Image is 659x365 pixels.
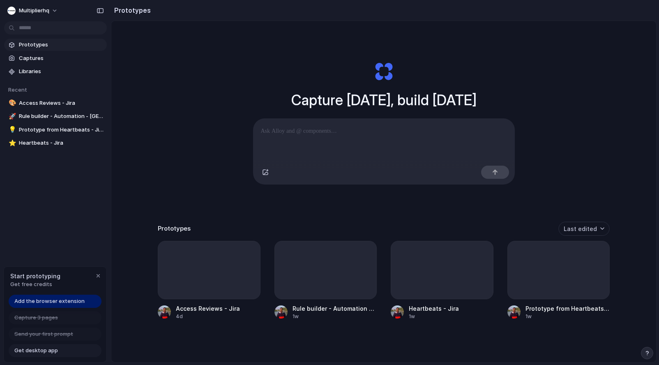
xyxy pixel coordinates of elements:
a: 🎨Access Reviews - Jira [4,97,107,109]
a: Access Reviews - Jira4d [158,241,260,320]
button: 🚀 [7,112,16,120]
span: Capture 3 pages [14,314,58,322]
span: multiplierhq [19,7,49,15]
span: Captures [19,54,104,62]
a: Libraries [4,65,107,78]
div: Prototype from Heartbeats - Jira [525,304,610,313]
span: Prototypes [19,41,104,49]
div: 1w [293,313,377,320]
button: ⭐ [7,139,16,147]
a: Prototypes [4,39,107,51]
span: Libraries [19,67,104,76]
div: 💡 [9,125,14,134]
span: Get free credits [10,280,60,289]
button: 🎨 [7,99,16,107]
span: Add the browser extension [14,297,85,305]
div: 1w [525,313,610,320]
a: 🚀Rule builder - Automation - [GEOGRAPHIC_DATA] [4,110,107,122]
div: Access Reviews - Jira [176,304,240,313]
button: Last edited [558,222,610,236]
span: Access Reviews - Jira [19,99,104,107]
div: 4d [176,313,240,320]
span: Get desktop app [14,347,58,355]
a: 💡Prototype from Heartbeats - Jira [4,124,107,136]
span: Recent [8,86,27,93]
a: Add the browser extension [9,295,101,308]
span: Start prototyping [10,272,60,280]
div: Rule builder - Automation - [GEOGRAPHIC_DATA] [293,304,377,313]
a: ⭐Heartbeats - Jira [4,137,107,149]
div: 🎨 [9,98,14,108]
div: 🚀 [9,112,14,121]
div: Heartbeats - Jira [409,304,459,313]
h2: Prototypes [111,5,151,15]
button: 💡 [7,126,16,134]
span: Prototype from Heartbeats - Jira [19,126,104,134]
span: Rule builder - Automation - [GEOGRAPHIC_DATA] [19,112,104,120]
a: Heartbeats - Jira1w [391,241,493,320]
div: ⭐ [9,139,14,148]
a: Get desktop app [9,344,101,357]
a: Rule builder - Automation - [GEOGRAPHIC_DATA]1w [274,241,377,320]
button: multiplierhq [4,4,62,17]
a: Prototype from Heartbeats - Jira1w [507,241,610,320]
a: Captures [4,52,107,65]
h3: Prototypes [158,224,191,233]
span: Send your first prompt [14,330,73,338]
span: Heartbeats - Jira [19,139,104,147]
h1: Capture [DATE], build [DATE] [291,89,477,111]
div: 1w [409,313,459,320]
